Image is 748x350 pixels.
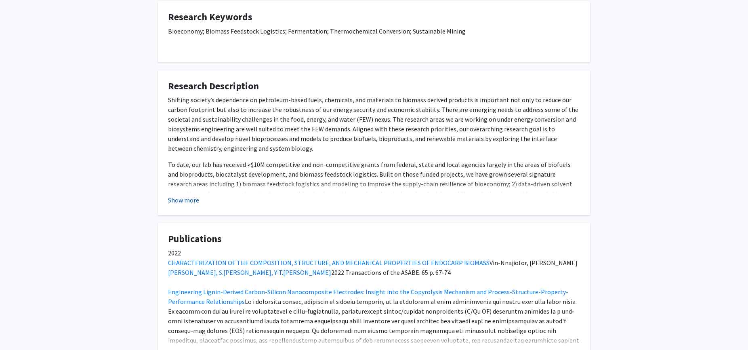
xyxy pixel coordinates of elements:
a: [PERSON_NAME] [283,268,331,276]
h4: Research Keywords [168,11,580,23]
h4: Research Description [168,80,580,92]
p: Bioeconomy; Biomass Feedstock Logistics; Fermentation; Thermochemical Conversion; Sustainable Mining [168,26,580,36]
a: CHARACTERIZATION OF THE COMPOSITION, STRUCTURE, AND MECHANICAL PROPERTIES OF ENDOCARP BIOMASS [168,259,490,267]
p: Shifting society’s dependence on petroleum-based fuels, chemicals, and materials to biomass deriv... [168,95,580,153]
h4: Publications [168,233,580,245]
a: Engineering Lignin-Derived Carbon-Silicon Nanocomposite Electrodes: Insight into the Copyrolysis ... [168,288,568,306]
span: To date, our lab has received >$10M competitive and non-competitive grants from federal, state an... [168,160,572,207]
a: [PERSON_NAME], Y-T. [223,268,283,276]
a: [PERSON_NAME], S. [168,268,223,276]
iframe: Chat [6,314,34,344]
button: Show more [168,195,199,205]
